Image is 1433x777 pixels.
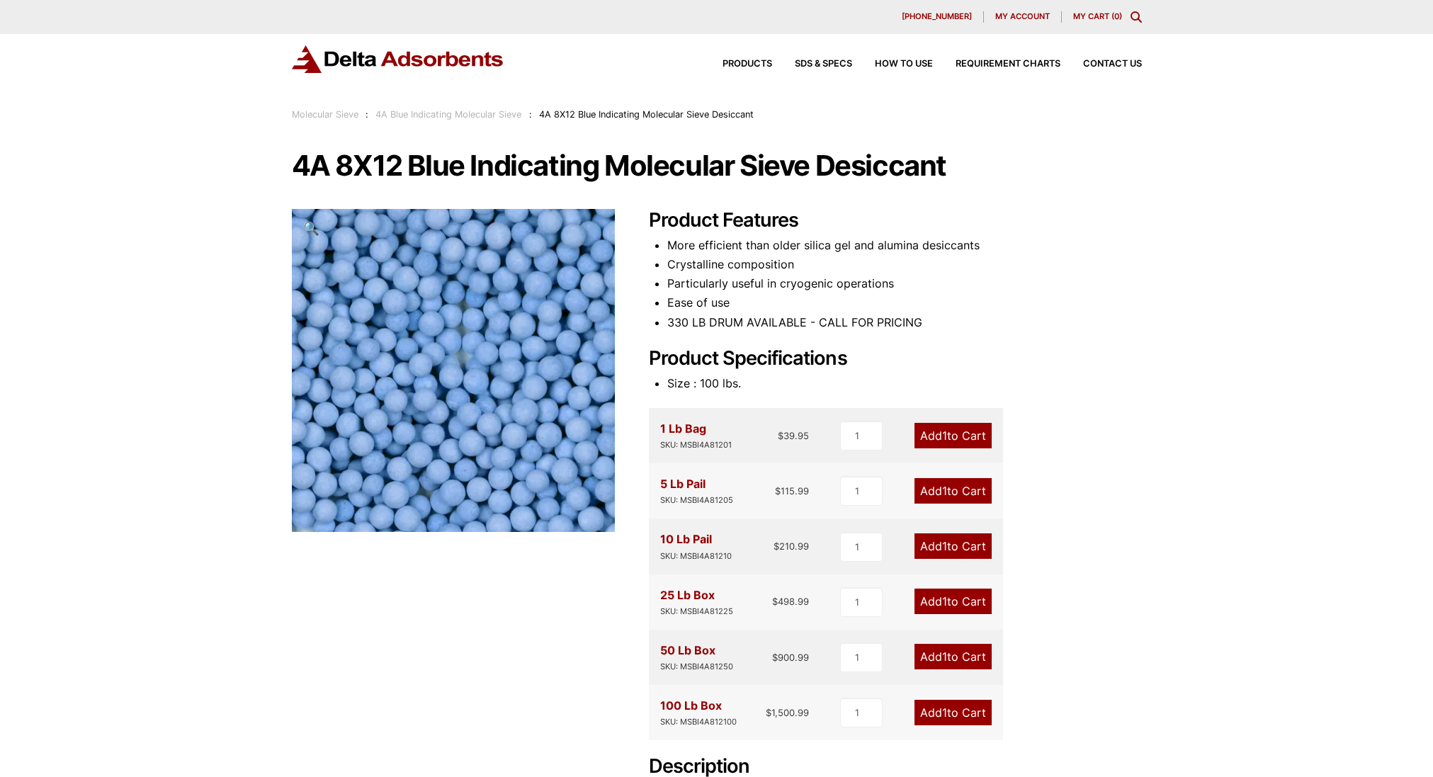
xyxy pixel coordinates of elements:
span: $ [766,707,771,718]
div: SKU: MSBI4A81225 [660,605,733,618]
div: SKU: MSBI4A81250 [660,660,733,674]
span: $ [774,540,779,552]
span: 1 [942,429,947,443]
a: How to Use [852,59,933,69]
span: 1 [942,594,947,608]
a: 4A 8X12 Blue Indicating Molecular Sieve Desiccant [292,362,615,376]
div: 1 Lb Bag [660,419,732,452]
span: : [529,109,532,120]
span: : [366,109,368,120]
a: Contact Us [1060,59,1142,69]
h2: Product Features [649,209,1142,232]
span: How to Use [875,59,933,69]
a: Add1to Cart [914,423,992,448]
bdi: 900.99 [772,652,809,663]
span: [PHONE_NUMBER] [902,13,972,21]
div: 50 Lb Box [660,641,733,674]
span: 0 [1114,11,1119,21]
a: Products [700,59,772,69]
a: Add1to Cart [914,644,992,669]
span: Contact Us [1083,59,1142,69]
span: 1 [942,705,947,720]
a: SDS & SPECS [772,59,852,69]
bdi: 498.99 [772,596,809,607]
div: 25 Lb Box [660,586,733,618]
h1: 4A 8X12 Blue Indicating Molecular Sieve Desiccant [292,151,1142,181]
a: View full-screen image gallery [292,209,331,248]
div: SKU: MSBI4A81205 [660,494,733,507]
li: Crystalline composition [667,255,1142,274]
span: My account [995,13,1050,21]
a: Requirement Charts [933,59,1060,69]
img: 4A 8X12 Blue Indicating Molecular Sieve Desiccant [292,209,615,532]
div: Toggle Modal Content [1131,11,1142,23]
span: SDS & SPECS [795,59,852,69]
div: SKU: MSBI4A81210 [660,550,732,563]
a: Add1to Cart [914,700,992,725]
bdi: 210.99 [774,540,809,552]
a: 4A Blue Indicating Molecular Sieve [375,109,521,120]
a: Molecular Sieve [292,109,358,120]
span: 1 [942,539,947,553]
div: 10 Lb Pail [660,530,732,562]
a: [PHONE_NUMBER] [890,11,984,23]
span: $ [775,485,781,497]
a: My account [984,11,1062,23]
span: $ [772,596,778,607]
li: Ease of use [667,293,1142,312]
img: Delta Adsorbents [292,45,504,73]
a: Add1to Cart [914,478,992,504]
a: Add1to Cart [914,533,992,559]
bdi: 115.99 [775,485,809,497]
div: 100 Lb Box [660,696,737,729]
li: Size : 100 lbs. [667,374,1142,393]
span: $ [778,430,783,441]
span: 1 [942,484,947,498]
span: Products [723,59,772,69]
a: My Cart (0) [1073,11,1122,21]
div: SKU: MSBI4A81201 [660,438,732,452]
span: Requirement Charts [956,59,1060,69]
span: 1 [942,650,947,664]
div: SKU: MSBI4A812100 [660,715,737,729]
div: 5 Lb Pail [660,475,733,507]
bdi: 39.95 [778,430,809,441]
span: 4A 8X12 Blue Indicating Molecular Sieve Desiccant [539,109,754,120]
h2: Product Specifications [649,347,1142,370]
a: Add1to Cart [914,589,992,614]
li: 330 LB DRUM AVAILABLE - CALL FOR PRICING [667,313,1142,332]
span: 🔍 [303,220,319,236]
li: Particularly useful in cryogenic operations [667,274,1142,293]
bdi: 1,500.99 [766,707,809,718]
span: $ [772,652,778,663]
li: More efficient than older silica gel and alumina desiccants [667,236,1142,255]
